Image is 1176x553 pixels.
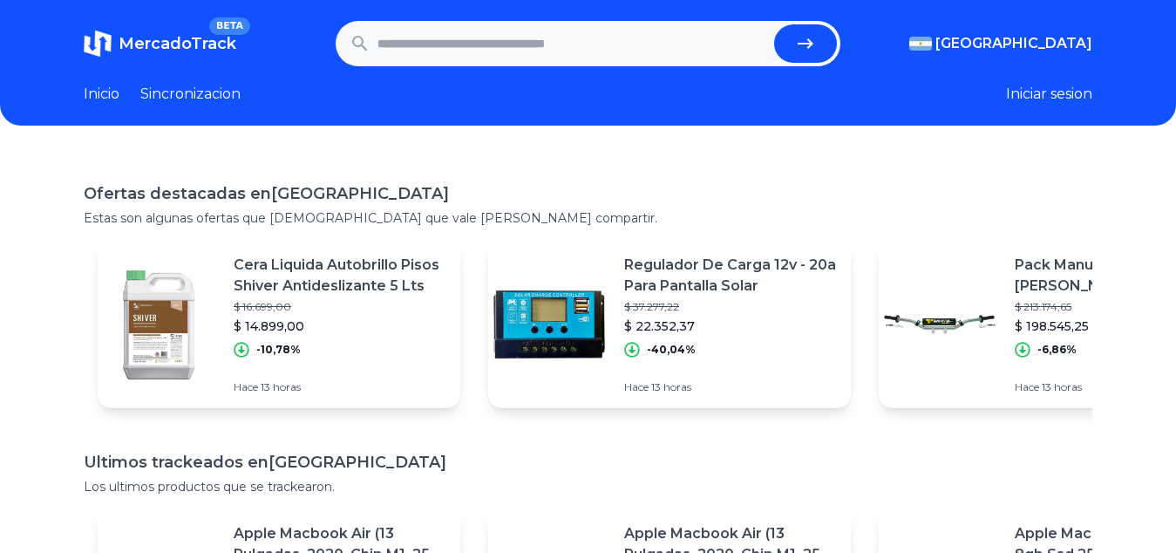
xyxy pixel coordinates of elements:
[84,450,1092,474] h1: Ultimos trackeados en [GEOGRAPHIC_DATA]
[1037,343,1077,357] p: -6,86%
[119,34,236,53] span: MercadoTrack
[909,37,932,51] img: Argentina
[1006,84,1092,105] button: Iniciar sesion
[84,84,119,105] a: Inicio
[84,30,112,58] img: MercadoTrack
[234,255,446,297] p: Cera Liquida Autobrillo Pisos Shiver Antideslizante 5 Lts
[84,478,1092,495] p: Los ultimos productos que se trackearon.
[84,209,1092,227] p: Estas son algunas ofertas que [DEMOGRAPHIC_DATA] que vale [PERSON_NAME] compartir.
[488,241,851,408] a: Featured imageRegulador De Carga 12v - 20a Para Pantalla Solar$ 37.277,22$ 22.352,37-40,04%Hace 1...
[624,300,837,314] p: $ 37.277,22
[234,317,446,335] p: $ 14.899,00
[624,317,837,335] p: $ 22.352,37
[909,33,1092,54] button: [GEOGRAPHIC_DATA]
[234,300,446,314] p: $ 16.699,00
[84,181,1092,206] h1: Ofertas destacadas en [GEOGRAPHIC_DATA]
[84,30,236,58] a: MercadoTrackBETA
[209,17,250,35] span: BETA
[935,33,1092,54] span: [GEOGRAPHIC_DATA]
[879,263,1001,386] img: Featured image
[256,343,301,357] p: -10,78%
[647,343,696,357] p: -40,04%
[98,241,460,408] a: Featured imageCera Liquida Autobrillo Pisos Shiver Antideslizante 5 Lts$ 16.699,00$ 14.899,00-10,...
[488,263,610,386] img: Featured image
[234,380,446,394] p: Hace 13 horas
[98,263,220,386] img: Featured image
[140,84,241,105] a: Sincronizacion
[624,255,837,297] p: Regulador De Carga 12v - 20a Para Pantalla Solar
[624,380,837,394] p: Hace 13 horas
